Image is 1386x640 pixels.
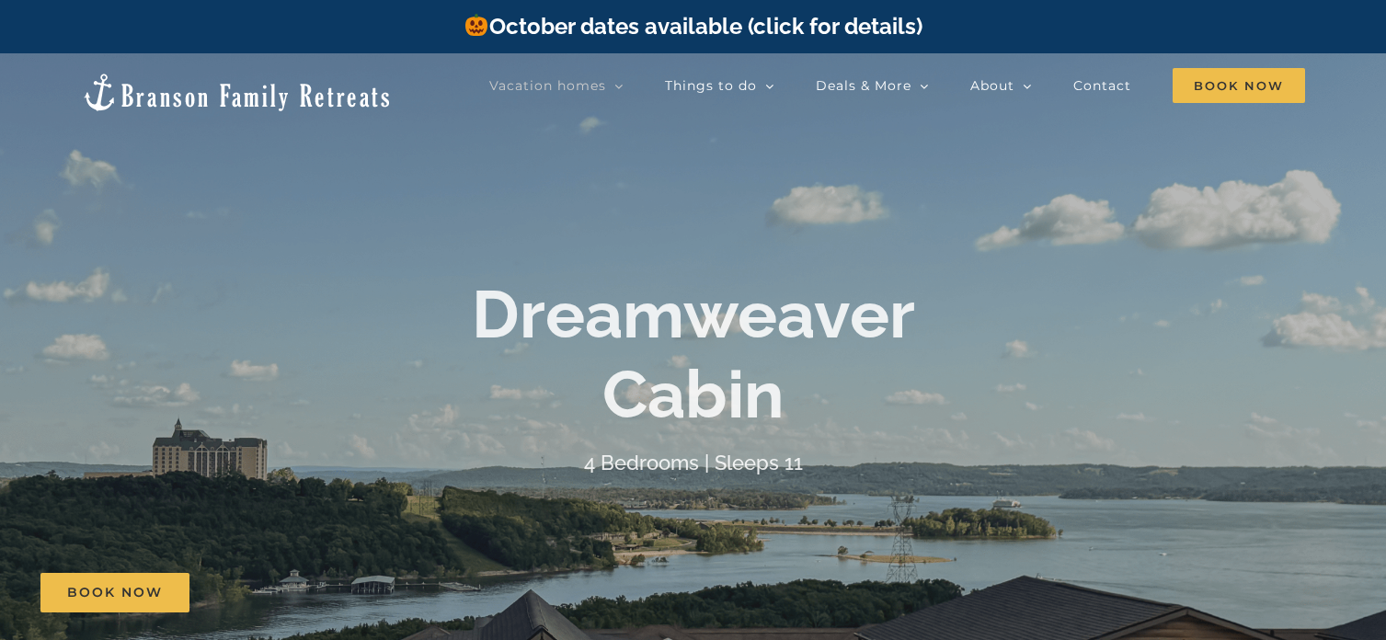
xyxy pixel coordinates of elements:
a: Things to do [665,67,774,104]
span: Vacation homes [489,79,606,92]
nav: Main Menu [489,67,1305,104]
b: Dreamweaver Cabin [472,275,915,432]
a: Deals & More [816,67,929,104]
h4: 4 Bedrooms | Sleeps 11 [584,451,803,474]
span: About [970,79,1014,92]
a: Vacation homes [489,67,624,104]
span: Things to do [665,79,757,92]
img: 🎃 [465,14,487,36]
span: Deals & More [816,79,911,92]
a: October dates available (click for details) [464,13,922,40]
span: Book Now [1173,68,1305,103]
img: Branson Family Retreats Logo [81,72,393,113]
span: Contact [1073,79,1131,92]
a: About [970,67,1032,104]
a: Contact [1073,67,1131,104]
a: Book Now [40,573,189,612]
span: Book Now [67,585,163,600]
